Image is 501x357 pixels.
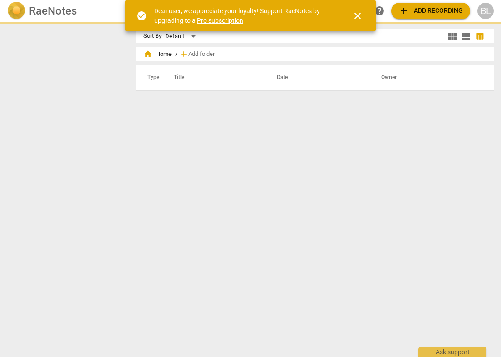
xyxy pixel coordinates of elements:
[352,10,363,21] span: close
[447,31,458,42] span: view_module
[154,6,336,25] div: Dear user, we appreciate your loyalty! Support RaeNotes by upgrading to a
[179,50,188,59] span: add
[143,50,172,59] span: Home
[266,65,370,90] th: Date
[371,3,388,19] a: Help
[7,2,127,20] a: LogoRaeNotes
[418,347,486,357] div: Ask support
[473,30,486,43] button: Table view
[459,30,473,43] button: List view
[140,65,163,90] th: Type
[136,10,147,21] span: check_circle
[370,65,484,90] th: Owner
[197,17,243,24] a: Pro subscription
[461,31,472,42] span: view_list
[398,5,409,16] span: add
[165,29,199,44] div: Default
[374,5,385,16] span: help
[188,51,215,58] span: Add folder
[163,65,266,90] th: Title
[398,5,463,16] span: Add recording
[29,5,77,17] h2: RaeNotes
[476,32,484,40] span: table_chart
[7,2,25,20] img: Logo
[143,50,152,59] span: home
[143,33,162,40] div: Sort By
[477,3,494,19] button: BL
[175,51,177,58] span: /
[347,5,368,27] button: Close
[391,3,470,19] button: Upload
[446,30,459,43] button: Tile view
